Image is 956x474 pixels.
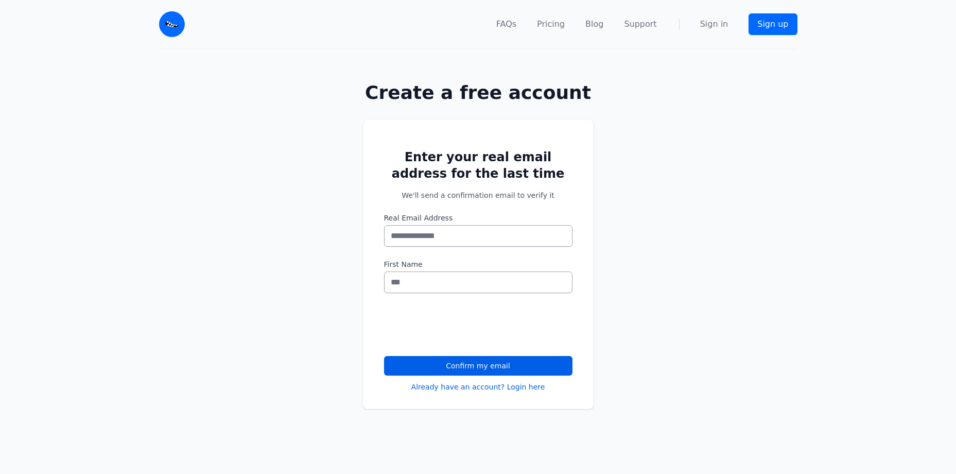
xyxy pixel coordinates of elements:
a: Sign in [700,18,728,30]
a: Support [624,18,656,30]
a: Sign up [749,13,797,35]
iframe: reCAPTCHA [384,306,541,346]
p: We'll send a confirmation email to verify it [384,190,572,200]
label: First Name [384,259,572,269]
h1: Create a free account [330,82,627,103]
a: Already have an account? Login here [411,382,545,392]
h2: Enter your real email address for the last time [384,149,572,182]
button: Confirm my email [384,356,572,376]
label: Real Email Address [384,213,572,223]
a: Blog [585,18,603,30]
a: Pricing [537,18,565,30]
a: FAQs [496,18,516,30]
img: Email Monster [159,11,185,37]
